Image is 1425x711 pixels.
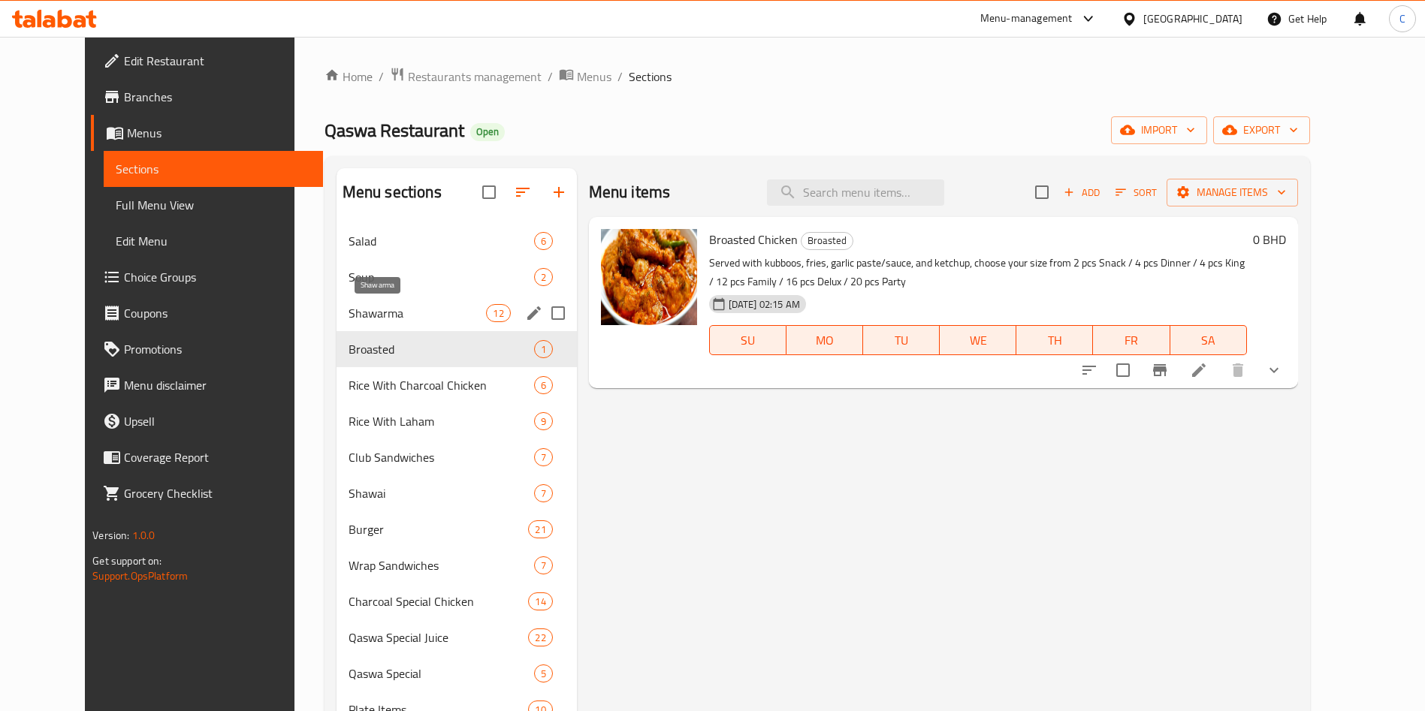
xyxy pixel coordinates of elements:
button: Sort [1112,181,1161,204]
nav: breadcrumb [325,67,1310,86]
span: 14 [529,595,551,609]
button: Add [1058,181,1106,204]
span: FR [1099,330,1164,351]
a: Edit Menu [104,223,323,259]
span: [DATE] 02:15 AM [723,297,806,312]
button: SA [1170,325,1247,355]
div: Soup [349,268,534,286]
span: Sort [1116,184,1157,201]
div: items [486,304,510,322]
span: Charcoal Special Chicken [349,592,529,610]
span: 21 [529,523,551,537]
div: Wrap Sandwiches7 [337,547,577,583]
a: Support.OpsPlatform [92,566,188,586]
div: Rice With Charcoal Chicken6 [337,367,577,403]
span: export [1225,121,1298,140]
span: Select section [1026,176,1058,208]
a: Menus [91,115,323,151]
span: 7 [535,487,552,501]
div: Qaswa Special Juice22 [337,619,577,655]
span: Promotions [124,340,311,358]
button: FR [1093,325,1170,355]
span: Sort items [1106,181,1167,204]
div: [GEOGRAPHIC_DATA] [1143,11,1242,27]
span: Menu disclaimer [124,376,311,394]
div: items [534,232,553,250]
span: Broasted Chicken [709,228,798,251]
span: Rice With Laham [349,412,534,430]
a: Choice Groups [91,259,323,295]
span: Broasted [802,232,853,249]
span: Qaswa Restaurant [325,113,464,147]
span: 6 [535,378,552,393]
span: Menus [127,124,311,142]
a: Edit menu item [1190,361,1208,379]
a: Full Menu View [104,187,323,223]
span: 1.0.0 [132,526,155,545]
span: 7 [535,559,552,573]
button: delete [1220,352,1256,388]
h2: Menu items [589,181,671,203]
span: 22 [529,631,551,645]
span: TH [1022,330,1087,351]
span: Menus [577,68,611,86]
span: C [1399,11,1405,27]
span: Sections [629,68,672,86]
span: Shawarma [349,304,487,322]
h6: 0 BHD [1253,229,1286,250]
span: import [1123,121,1195,140]
button: MO [786,325,863,355]
button: Manage items [1167,179,1298,206]
span: Version: [92,526,129,545]
div: Rice With Laham9 [337,403,577,439]
span: MO [793,330,857,351]
button: import [1111,116,1207,144]
span: Full Menu View [116,196,311,214]
a: Coverage Report [91,439,323,475]
div: Salad [349,232,534,250]
a: Grocery Checklist [91,475,323,511]
span: Add [1061,184,1102,201]
div: Open [470,123,505,141]
span: Get support on: [92,551,162,571]
button: sort-choices [1071,352,1107,388]
span: Branches [124,88,311,106]
a: Coupons [91,295,323,331]
span: Choice Groups [124,268,311,286]
div: items [528,628,552,646]
span: Broasted [349,340,534,358]
a: Edit Restaurant [91,43,323,79]
a: Menu disclaimer [91,367,323,403]
div: Shawai7 [337,475,577,511]
div: Salad6 [337,223,577,259]
button: show more [1256,352,1292,388]
div: Club Sandwiches7 [337,439,577,475]
button: edit [523,302,545,324]
span: Edit Menu [116,232,311,250]
span: 6 [535,234,552,249]
div: items [534,448,553,466]
img: Broasted Chicken [601,229,697,325]
a: Sections [104,151,323,187]
span: Qaswa Special [349,664,534,682]
button: WE [940,325,1016,355]
span: SA [1176,330,1241,351]
span: Shawai [349,484,534,502]
a: Menus [559,67,611,86]
div: items [534,484,553,502]
a: Promotions [91,331,323,367]
button: Branch-specific-item [1142,352,1178,388]
span: 1 [535,342,552,357]
li: / [617,68,623,86]
div: Broasted1 [337,331,577,367]
span: TU [869,330,934,351]
span: 2 [535,270,552,285]
span: Coverage Report [124,448,311,466]
span: Add item [1058,181,1106,204]
button: TU [863,325,940,355]
div: Menu-management [980,10,1073,28]
span: Coupons [124,304,311,322]
span: Wrap Sandwiches [349,556,534,574]
div: Soup2 [337,259,577,295]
